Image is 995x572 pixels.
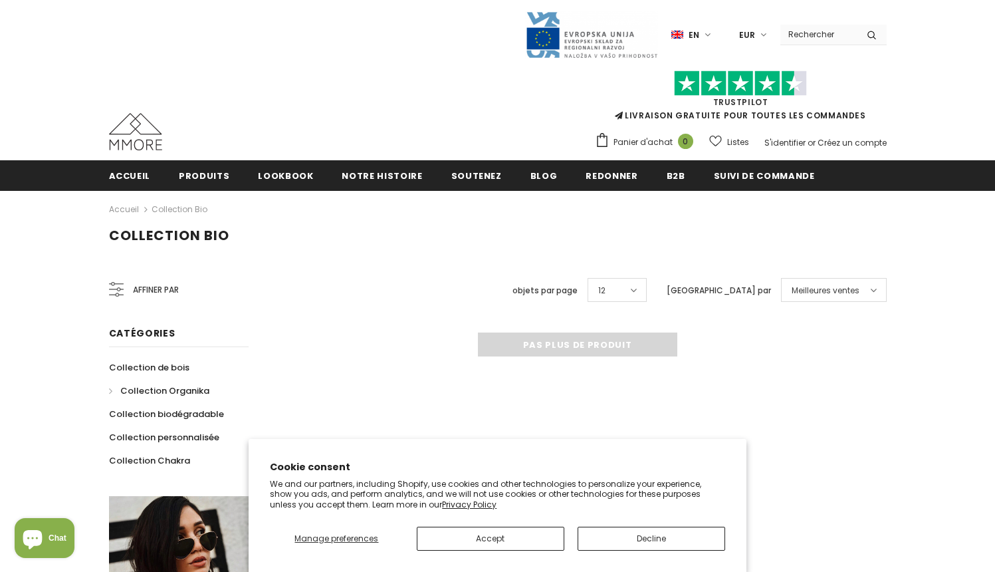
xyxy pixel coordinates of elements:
span: Blog [530,170,558,182]
button: Accept [417,527,564,551]
span: Collection Bio [109,226,229,245]
span: Listes [727,136,749,149]
a: Suivi de commande [714,160,815,190]
img: i-lang-1.png [671,29,683,41]
span: Collection biodégradable [109,408,224,420]
button: Decline [578,527,725,551]
span: 0 [678,134,693,149]
inbox-online-store-chat: Shopify online store chat [11,518,78,561]
span: soutenez [451,170,502,182]
h2: Cookie consent [270,460,725,474]
span: Produits [179,170,229,182]
a: soutenez [451,160,502,190]
span: Panier d'achat [613,136,673,149]
a: Listes [709,130,749,154]
img: Faites confiance aux étoiles pilotes [674,71,807,96]
a: Produits [179,160,229,190]
a: Panier d'achat 0 [595,132,700,152]
img: Cas MMORE [109,113,162,150]
span: Affiner par [133,283,179,297]
span: Notre histoire [342,170,422,182]
span: Collection Chakra [109,454,190,467]
a: Accueil [109,160,151,190]
a: Privacy Policy [442,499,497,510]
span: Redonner [586,170,637,182]
span: Collection de bois [109,361,189,374]
a: Collection biodégradable [109,402,224,426]
label: objets par page [512,284,578,297]
a: Créez un compte [818,137,887,148]
a: Collection Chakra [109,449,190,472]
label: [GEOGRAPHIC_DATA] par [667,284,771,297]
a: S'identifier [764,137,806,148]
a: Accueil [109,202,139,217]
a: Collection personnalisée [109,426,219,449]
span: Catégories [109,327,175,340]
span: Collection Organika [120,384,209,397]
span: en [689,29,699,42]
span: Accueil [109,170,151,182]
a: B2B [667,160,685,190]
a: TrustPilot [713,96,768,108]
span: or [808,137,816,148]
img: Javni Razpis [525,11,658,59]
a: Redonner [586,160,637,190]
a: Collection Organika [109,379,209,402]
p: We and our partners, including Shopify, use cookies and other technologies to personalize your ex... [270,479,725,510]
span: LIVRAISON GRATUITE POUR TOUTES LES COMMANDES [595,76,887,121]
a: Collection Bio [152,204,207,215]
a: Javni Razpis [525,29,658,40]
input: Search Site [780,25,857,44]
a: Collection de bois [109,356,189,379]
span: Lookbook [258,170,313,182]
span: Manage preferences [294,533,378,544]
button: Manage preferences [270,527,403,551]
span: EUR [739,29,755,42]
span: 12 [598,284,606,297]
a: Notre histoire [342,160,422,190]
span: Collection personnalisée [109,431,219,444]
span: Suivi de commande [714,170,815,182]
span: B2B [667,170,685,182]
a: Blog [530,160,558,190]
span: Meilleures ventes [792,284,859,297]
a: Lookbook [258,160,313,190]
